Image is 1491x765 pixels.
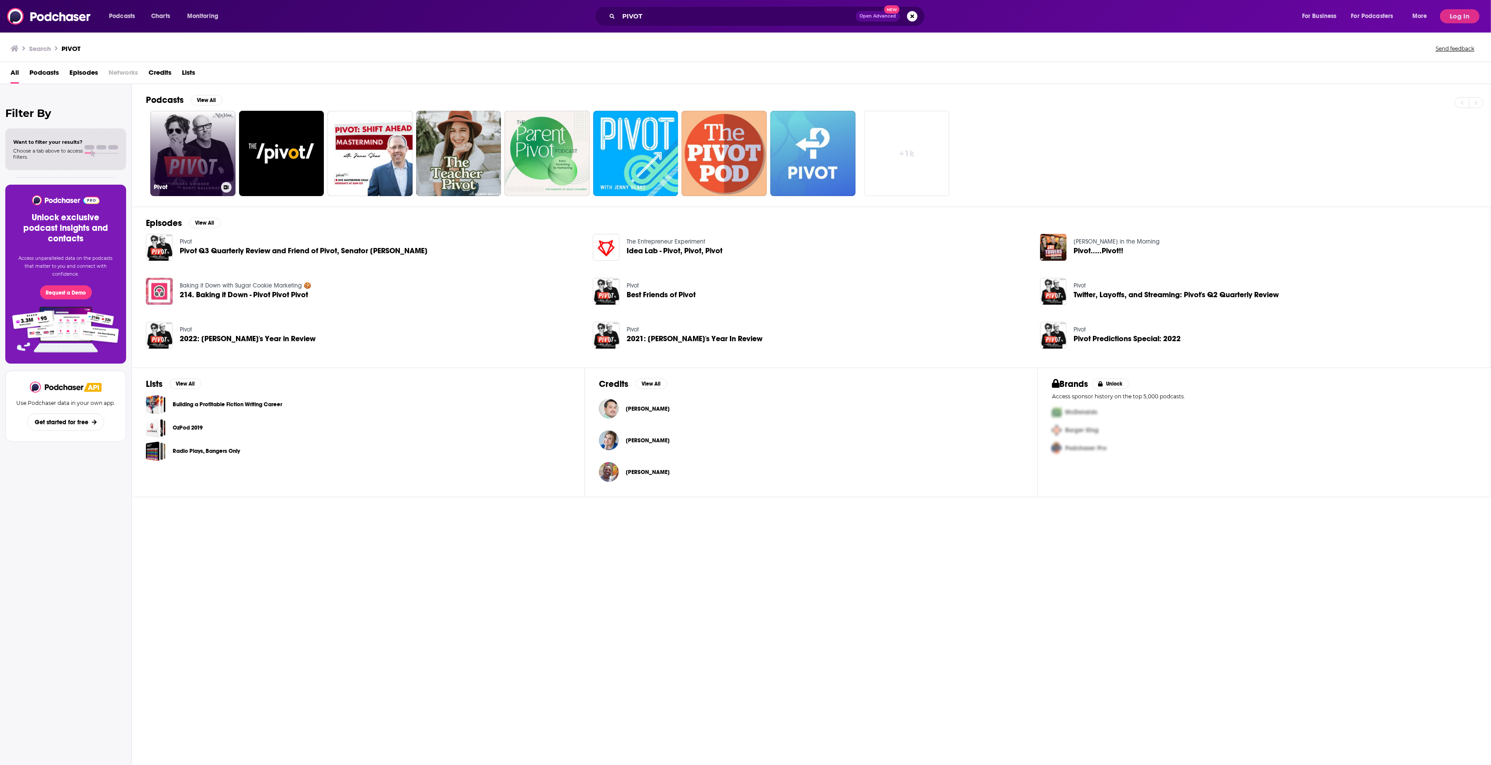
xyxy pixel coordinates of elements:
h3: Unlock exclusive podcast insights and contacts [16,212,116,244]
a: Radio Plays, Bangers Only [146,441,166,461]
img: Elliot Gamble [599,462,619,482]
img: Pivot Predictions Special: 2022 [1040,322,1067,349]
img: Twitter, Layoffs, and Streaming: Pivot's Q2 Quarterly Review [1040,278,1067,305]
h3: PIVOT [62,44,80,53]
a: Jay Towers in the Morning [1074,238,1160,245]
button: Get started for free [27,413,104,431]
img: Pivot.....Pivot!! [1040,234,1067,261]
a: Podchaser - Follow, Share and Rate Podcasts [7,8,91,25]
a: OzPod 2019 [173,423,203,433]
div: Search podcasts, credits, & more... [603,6,933,26]
button: View All [191,95,222,106]
span: Monitoring [187,10,218,22]
img: Second Pro Logo [1048,421,1065,439]
a: Pivot Predictions Special: 2022 [1074,335,1181,342]
button: open menu [1406,9,1438,23]
a: Podcasts [29,66,59,84]
span: 214. Baking it Down - Pivot Pivot Pivot [180,291,308,299]
a: 2022: Pivot's Year in Review [180,335,316,342]
a: Building a Profitable Fiction Writing Career [146,395,166,415]
button: Elliot GambleElliot Gamble [599,458,1023,486]
a: Pivot [627,326,639,333]
a: Pivot [1074,282,1086,289]
a: Pivot.....Pivot!! [1074,247,1123,255]
span: Podchaser Pro [1065,444,1106,452]
a: Lists [182,66,195,84]
a: Episodes [69,66,98,84]
h2: Brands [1052,379,1088,390]
a: The Entrepreneur Experiment [627,238,705,245]
span: Get started for free [35,419,88,426]
h2: Filter By [5,107,126,120]
a: Pivot [150,111,236,196]
a: 2021: Pivot's Year In Review [627,335,762,342]
a: All [11,66,19,84]
span: [PERSON_NAME] [626,469,670,476]
button: open menu [1296,9,1348,23]
button: View All [635,379,667,389]
a: Credits [149,66,171,84]
a: +1k [864,111,950,196]
span: McDonalds [1065,408,1097,416]
span: Want to filter your results? [13,139,83,145]
a: Pivot [627,282,639,289]
button: Pam JordanPam Jordan [599,426,1023,455]
p: Access unparalleled data on the podcasts that matter to you and connect with confidence. [16,255,116,278]
span: Idea Lab - Pivot, Pivot, Pivot [627,247,722,255]
img: 2022: Pivot's Year in Review [146,322,173,349]
img: Idea Lab - Pivot, Pivot, Pivot [593,234,620,261]
button: Request a Demo [40,285,92,299]
button: View All [189,218,221,228]
a: Building a Profitable Fiction Writing Career [173,400,282,409]
a: Elliot Gamble [626,469,670,476]
h2: Podcasts [146,95,184,106]
img: Gary Guseinov [599,399,619,419]
span: Networks [109,66,138,84]
a: Radio Plays, Bangers Only [173,446,240,456]
a: Best Friends of Pivot [627,291,696,299]
h2: Credits [599,379,628,390]
img: Best Friends of Pivot [593,278,620,305]
a: Pivot [180,326,192,333]
a: 214. Baking it Down - Pivot Pivot Pivot [146,278,173,305]
img: Pro Features [9,306,122,353]
span: For Podcasters [1351,10,1393,22]
span: Pivot Q3 Quarterly Review and Friend of Pivot, Senator [PERSON_NAME] [180,247,428,255]
img: First Pro Logo [1048,403,1065,421]
img: Podchaser API banner [84,383,102,392]
p: Access sponsor history on the top 5,000 podcasts. [1052,393,1476,400]
a: PodcastsView All [146,95,222,106]
button: open menu [181,9,230,23]
img: Pam Jordan [599,430,619,450]
img: Pivot Q3 Quarterly Review and Friend of Pivot, Senator Amy Klobuchar [146,234,173,261]
span: Podcasts [109,10,135,22]
span: 2021: [PERSON_NAME]'s Year In Review [627,335,762,342]
a: Charts [145,9,175,23]
button: Open AdvancedNew [856,11,900,22]
h3: Search [29,44,51,53]
a: Twitter, Layoffs, and Streaming: Pivot's Q2 Quarterly Review [1074,291,1279,299]
a: Pam Jordan [626,437,670,444]
span: Open Advanced [860,14,896,18]
img: Podchaser - Follow, Share and Rate Podcasts [30,382,84,393]
img: Podchaser - Follow, Share and Rate Podcasts [31,195,100,205]
span: Choose a tab above to access filters. [13,148,83,160]
a: Pivot Q3 Quarterly Review and Friend of Pivot, Senator Amy Klobuchar [180,247,428,255]
span: More [1412,10,1427,22]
